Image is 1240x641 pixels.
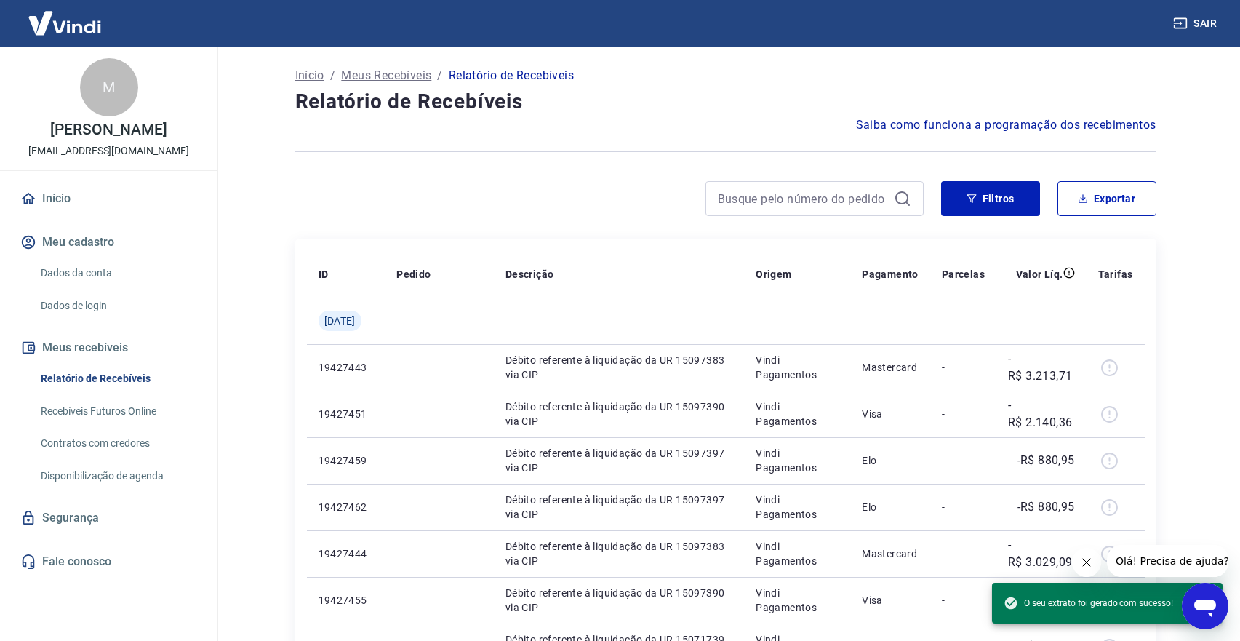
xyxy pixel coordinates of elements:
[862,453,919,468] p: Elo
[756,539,839,568] p: Vindi Pagamentos
[319,593,374,608] p: 19427455
[1017,498,1075,516] p: -R$ 880,95
[80,58,138,116] div: M
[862,407,919,421] p: Visa
[756,267,791,282] p: Origem
[505,493,733,522] p: Débito referente à liquidação da UR 15097397 via CIP
[319,546,374,561] p: 19427444
[862,360,919,375] p: Mastercard
[505,353,733,382] p: Débito referente à liquidação da UR 15097383 via CIP
[756,493,839,522] p: Vindi Pagamentos
[295,67,324,84] a: Início
[1004,596,1173,610] span: O seu extrato foi gerado com sucesso!
[942,407,985,421] p: -
[856,116,1156,134] a: Saiba como funciona a programação dos recebimentos
[319,267,329,282] p: ID
[35,461,200,491] a: Disponibilização de agenda
[396,267,431,282] p: Pedido
[1057,181,1156,216] button: Exportar
[718,188,888,210] input: Busque pelo número do pedido
[319,407,374,421] p: 19427451
[505,267,554,282] p: Descrição
[319,453,374,468] p: 19427459
[942,453,985,468] p: -
[862,500,919,514] p: Elo
[17,1,112,45] img: Vindi
[9,10,122,22] span: Olá! Precisa de ajuda?
[35,291,200,321] a: Dados de login
[505,399,733,429] p: Débito referente à liquidação da UR 15097390 via CIP
[862,267,919,282] p: Pagamento
[942,267,985,282] p: Parcelas
[330,67,335,84] p: /
[50,122,167,138] p: [PERSON_NAME]
[942,500,985,514] p: -
[942,546,985,561] p: -
[17,226,200,258] button: Meu cadastro
[1098,267,1133,282] p: Tarifas
[505,446,733,475] p: Débito referente à liquidação da UR 15097397 via CIP
[756,586,839,615] p: Vindi Pagamentos
[295,87,1156,116] h4: Relatório de Recebíveis
[35,397,200,426] a: Recebíveis Futuros Online
[449,67,574,84] p: Relatório de Recebíveis
[1016,267,1063,282] p: Valor Líq.
[862,593,919,608] p: Visa
[1017,452,1075,469] p: -R$ 880,95
[17,502,200,534] a: Segurança
[319,500,374,514] p: 19427462
[505,539,733,568] p: Débito referente à liquidação da UR 15097383 via CIP
[35,258,200,288] a: Dados da conta
[35,364,200,394] a: Relatório de Recebíveis
[17,183,200,215] a: Início
[862,546,919,561] p: Mastercard
[1008,350,1075,385] p: -R$ 3.213,71
[1170,10,1223,37] button: Sair
[941,181,1040,216] button: Filtros
[17,546,200,578] a: Fale conosco
[1072,548,1101,577] iframe: Fechar mensagem
[505,586,733,615] p: Débito referente à liquidação da UR 15097390 via CIP
[324,314,356,328] span: [DATE]
[756,399,839,429] p: Vindi Pagamentos
[1008,397,1075,431] p: -R$ 2.140,36
[1182,583,1228,629] iframe: Botão para abrir a janela de mensagens
[341,67,431,84] a: Meus Recebíveis
[1008,536,1075,571] p: -R$ 3.029,09
[942,593,985,608] p: -
[756,353,839,382] p: Vindi Pagamentos
[437,67,442,84] p: /
[35,429,200,458] a: Contratos com credores
[1107,545,1228,577] iframe: Mensagem da empresa
[756,446,839,475] p: Vindi Pagamentos
[17,332,200,364] button: Meus recebíveis
[319,360,374,375] p: 19427443
[942,360,985,375] p: -
[28,143,189,159] p: [EMAIL_ADDRESS][DOMAIN_NAME]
